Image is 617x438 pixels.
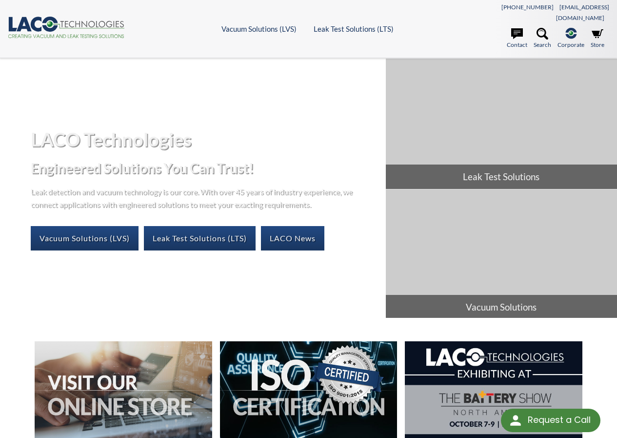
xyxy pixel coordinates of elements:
span: Vacuum Solutions [386,295,617,319]
a: LACO News [261,226,324,250]
h2: Engineered Solutions You Can Trust! [31,159,378,177]
a: Vacuum Solutions (LVS) [221,24,297,33]
div: Request a Call [528,409,591,431]
a: Store [591,28,604,49]
div: Request a Call [501,409,600,432]
span: Corporate [557,40,584,49]
img: round button [508,413,523,428]
h1: LACO Technologies [31,127,378,151]
p: Leak detection and vacuum technology is our core. With over 45 years of industry experience, we c... [31,185,358,210]
a: Vacuum Solutions [386,189,617,319]
a: [PHONE_NUMBER] [501,3,554,11]
a: Vacuum Solutions (LVS) [31,226,139,250]
a: [EMAIL_ADDRESS][DOMAIN_NAME] [556,3,609,21]
a: Contact [507,28,527,49]
a: Leak Test Solutions (LTS) [314,24,394,33]
a: Leak Test Solutions [386,59,617,188]
a: Search [534,28,551,49]
span: Leak Test Solutions [386,165,617,189]
a: Leak Test Solutions (LTS) [144,226,256,250]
